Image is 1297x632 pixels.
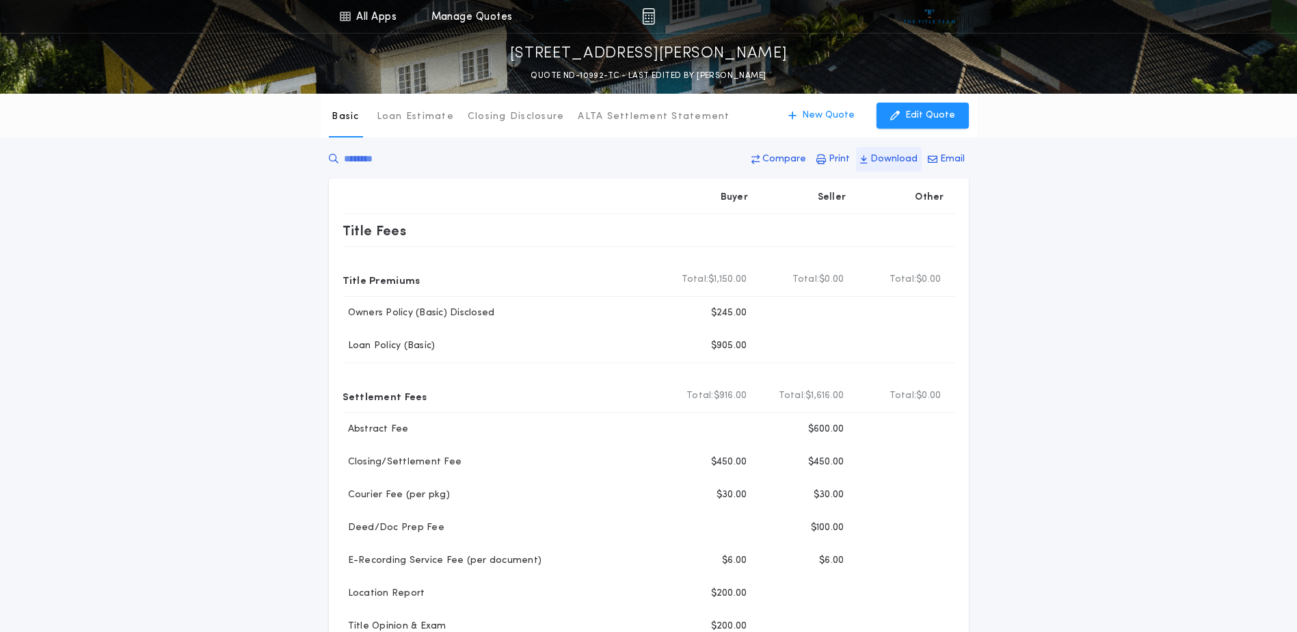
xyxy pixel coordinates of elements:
span: $0.00 [916,273,941,287]
p: [STREET_ADDRESS][PERSON_NAME] [510,43,788,65]
p: Compare [762,153,806,166]
p: Title Fees [343,220,407,241]
b: Total: [779,389,806,403]
p: Email [940,153,965,166]
b: Total: [682,273,709,287]
p: E-Recording Service Fee (per document) [343,554,542,568]
span: $0.00 [819,273,844,287]
p: $100.00 [811,521,844,535]
p: ALTA Settlement Statement [578,110,730,124]
button: New Quote [775,103,868,129]
p: $30.00 [717,488,747,502]
button: Download [856,147,922,172]
p: Closing/Settlement Fee [343,456,462,469]
b: Total: [686,389,714,403]
p: Closing Disclosure [468,110,565,124]
p: Seller [818,191,846,205]
p: Location Report [343,587,425,601]
p: Deed/Doc Prep Fee [343,521,444,535]
p: $6.00 [722,554,747,568]
p: Settlement Fees [343,385,427,407]
img: img [642,8,655,25]
p: Abstract Fee [343,423,409,436]
p: $600.00 [808,423,844,436]
p: $245.00 [711,306,747,320]
b: Total: [890,273,917,287]
p: Loan Policy (Basic) [343,339,436,353]
p: Title Premiums [343,269,420,291]
button: Compare [747,147,810,172]
span: $0.00 [916,389,941,403]
p: QUOTE ND-10992-TC - LAST EDITED BY [PERSON_NAME] [531,69,766,83]
span: $1,616.00 [805,389,844,403]
button: Email [924,147,969,172]
p: $450.00 [711,456,747,469]
p: Basic [332,110,359,124]
p: Buyer [721,191,748,205]
button: Print [812,147,854,172]
b: Total: [890,389,917,403]
p: Download [870,153,918,166]
p: Other [915,191,944,205]
span: $916.00 [714,389,747,403]
p: $200.00 [711,587,747,601]
b: Total: [792,273,820,287]
p: Owners Policy (Basic) Disclosed [343,306,495,320]
img: vs-icon [904,10,955,23]
p: New Quote [802,109,855,122]
p: Edit Quote [905,109,955,122]
span: $1,150.00 [708,273,747,287]
button: Edit Quote [877,103,969,129]
p: Loan Estimate [377,110,454,124]
p: $6.00 [819,554,844,568]
p: $30.00 [814,488,844,502]
p: $450.00 [808,456,844,469]
p: Print [829,153,850,166]
p: Courier Fee (per pkg) [343,488,450,502]
p: $905.00 [711,339,747,353]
